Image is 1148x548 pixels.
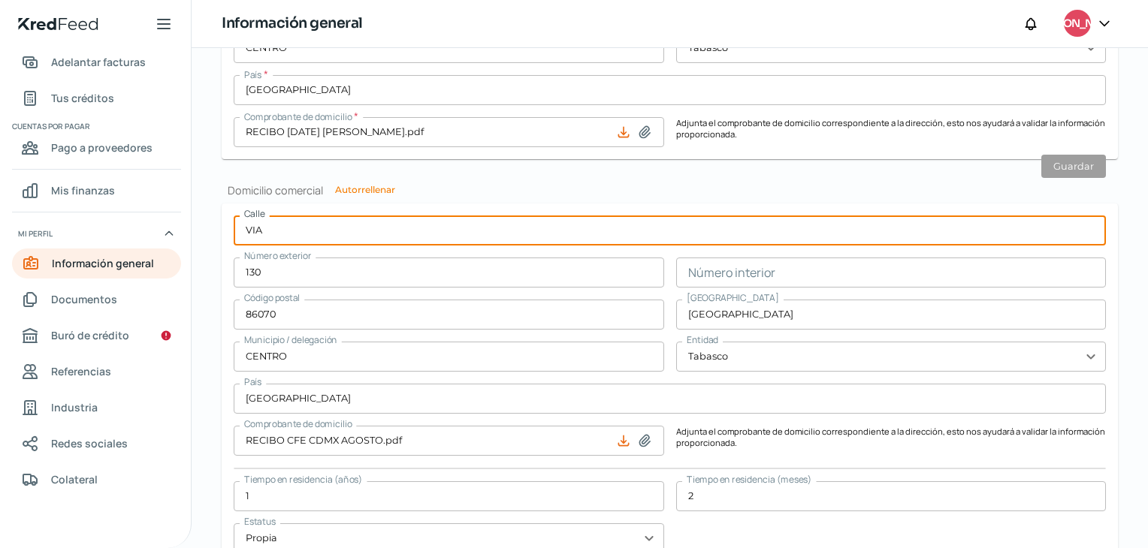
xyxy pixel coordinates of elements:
span: Código postal [244,291,300,304]
p: Adjunta el comprobante de domicilio correspondiente a la dirección, esto nos ayudará a validar la... [676,117,1107,147]
span: Adelantar facturas [51,53,146,71]
span: Industria [51,398,98,417]
h1: Información general [222,13,363,35]
span: Pago a proveedores [51,138,153,157]
span: Tiempo en residencia (años) [244,473,363,486]
p: Adjunta el comprobante de domicilio correspondiente a la dirección, esto nos ayudará a validar la... [676,426,1107,456]
button: Guardar [1041,155,1106,178]
span: Referencias [51,362,111,381]
span: Entidad [687,333,718,346]
a: Tus créditos [12,83,181,113]
span: Tus créditos [51,89,114,107]
a: Referencias [12,357,181,387]
span: País [244,375,261,388]
span: Documentos [51,290,117,309]
span: Mi perfil [18,227,53,240]
a: Adelantar facturas [12,47,181,77]
a: Buró de crédito [12,321,181,351]
a: Colateral [12,465,181,495]
span: Estatus [244,515,276,528]
a: Mis finanzas [12,176,181,206]
span: Buró de crédito [51,326,129,345]
a: Información general [12,248,181,279]
span: Cuentas por pagar [12,119,179,133]
span: Comprobante de domicilio [244,417,352,430]
a: Documentos [12,285,181,315]
span: Número exterior [244,249,311,262]
span: Calle [244,207,265,220]
span: Información general [52,254,154,272]
a: Pago a proveedores [12,133,181,163]
span: Tiempo en residencia (meses) [687,473,812,486]
span: País [244,68,261,81]
a: Industria [12,393,181,423]
span: Colateral [51,470,98,489]
span: Municipio / delegación [244,333,337,346]
span: Comprobante de domicilio [244,110,352,123]
button: Autorrellenar [335,185,395,194]
h2: Domicilio comercial [222,183,1118,197]
span: Mis finanzas [51,181,115,200]
a: Redes sociales [12,429,181,459]
span: Redes sociales [51,434,128,453]
span: [PERSON_NAME] [1036,15,1118,33]
span: [GEOGRAPHIC_DATA] [687,291,779,304]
